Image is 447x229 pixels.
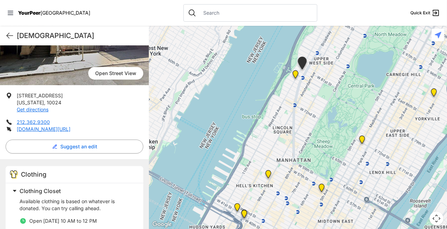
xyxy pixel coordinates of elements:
[151,220,174,229] a: Open this area in Google Maps (opens a new window)
[21,171,46,178] span: Clothing
[410,10,430,16] span: Quick Exit
[237,207,251,223] div: Metro Baptist Church
[29,218,97,224] span: Open [DATE] 10 AM to 12 PM
[60,143,97,150] span: Suggest an edit
[18,11,90,15] a: YourPeer[GEOGRAPHIC_DATA]
[17,119,50,125] a: 212.362.9300
[410,9,440,17] a: Quick Exit
[6,140,143,154] button: Suggest an edit
[40,10,90,16] span: [GEOGRAPHIC_DATA]
[17,126,70,132] a: [DOMAIN_NAME][URL]
[88,67,143,80] a: Open Street View
[427,86,441,102] div: Avenue Church
[261,167,275,184] div: 9th Avenue Drop-in Center
[18,10,40,16] span: YourPeer
[430,212,444,226] button: Map camera controls
[20,198,135,212] p: Available clothing is based on whatever is donated. You can try calling ahead.
[47,99,61,105] span: 10024
[17,93,63,98] span: [STREET_ADDRESS]
[17,106,48,112] a: Get directions
[199,9,313,16] input: Search
[44,99,45,105] span: ,
[230,200,244,217] div: New York
[151,220,174,229] img: Google
[355,133,369,149] div: Manhattan
[17,31,143,40] h1: [DEMOGRAPHIC_DATA]
[294,54,311,75] div: Pathways Adult Drop-In Program
[17,99,44,105] span: [US_STATE]
[237,207,251,224] div: Metro Baptist Church
[20,187,61,194] span: Clothing Closet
